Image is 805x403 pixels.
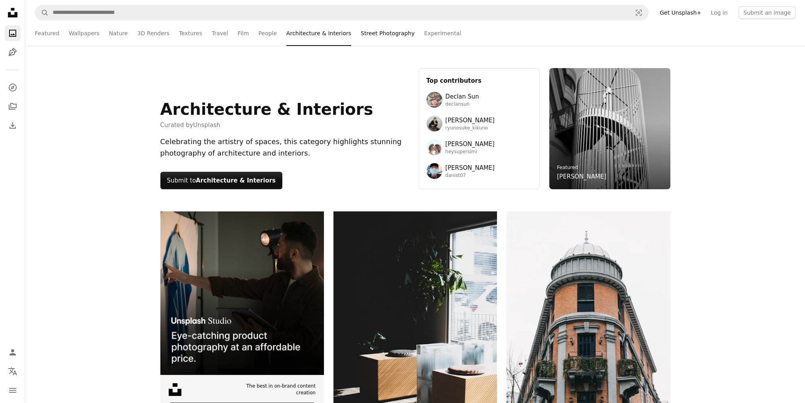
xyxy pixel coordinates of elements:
h1: Architecture & Interiors [160,100,373,119]
a: Textures [179,21,202,46]
a: Collections [5,99,21,114]
img: Avatar of user Ryunosuke Kikuno [426,116,442,131]
a: Wallpapers [69,21,99,46]
a: 3D Renders [137,21,169,46]
button: Menu [5,382,21,398]
img: Avatar of user Simone Hutsch [426,139,442,155]
button: Search Unsplash [35,5,49,20]
a: Log in [706,6,732,19]
a: Avatar of user Danist Soh[PERSON_NAME]danist07 [426,163,532,179]
a: Sunlight streams onto modern wooden tables with plants. [333,331,497,338]
span: The best in on-brand content creation [226,383,316,396]
a: Featured [35,21,59,46]
strong: Architecture & Interiors [196,177,276,184]
a: Experimental [424,21,461,46]
a: People [259,21,277,46]
a: Nature [109,21,128,46]
a: Corner building with rounded facade and dome [506,331,670,338]
a: Illustrations [5,44,21,60]
h3: Top contributors [426,76,532,86]
a: [PERSON_NAME] [557,172,607,181]
span: declansun [445,101,479,108]
button: Submit an image [738,6,795,19]
button: Visual search [629,5,648,20]
a: Unsplash [193,122,221,129]
a: Avatar of user Simone Hutsch[PERSON_NAME]heysupersimi [426,139,532,155]
span: danist07 [445,173,495,179]
span: [PERSON_NAME] [445,116,495,125]
span: ryunosuke_kikuno [445,125,495,131]
img: file-1715714098234-25b8b4e9d8faimage [160,211,324,375]
img: file-1631678316303-ed18b8b5cb9cimage [169,383,181,396]
a: Download History [5,118,21,133]
button: Language [5,363,21,379]
span: [PERSON_NAME] [445,139,495,149]
span: Declan Sun [445,92,479,101]
span: Curated by [160,120,373,130]
a: Home — Unsplash [5,5,21,22]
div: Celebrating the artistry of spaces, this category highlights stunning photography of architecture... [160,136,409,159]
button: Submit toArchitecture & Interiors [160,172,283,189]
form: Find visuals sitewide [35,5,649,21]
a: Featured [557,165,578,170]
a: Travel [211,21,228,46]
span: [PERSON_NAME] [445,163,495,173]
span: heysupersimi [445,149,495,155]
a: Avatar of user Ryunosuke Kikuno[PERSON_NAME]ryunosuke_kikuno [426,116,532,131]
a: Film [238,21,249,46]
a: Get Unsplash+ [655,6,706,19]
a: Avatar of user Declan SunDeclan Sundeclansun [426,92,532,108]
a: Log in / Sign up [5,344,21,360]
a: Photos [5,25,21,41]
img: Avatar of user Danist Soh [426,163,442,179]
img: Avatar of user Declan Sun [426,92,442,108]
a: Street Photography [361,21,415,46]
a: Explore [5,80,21,95]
